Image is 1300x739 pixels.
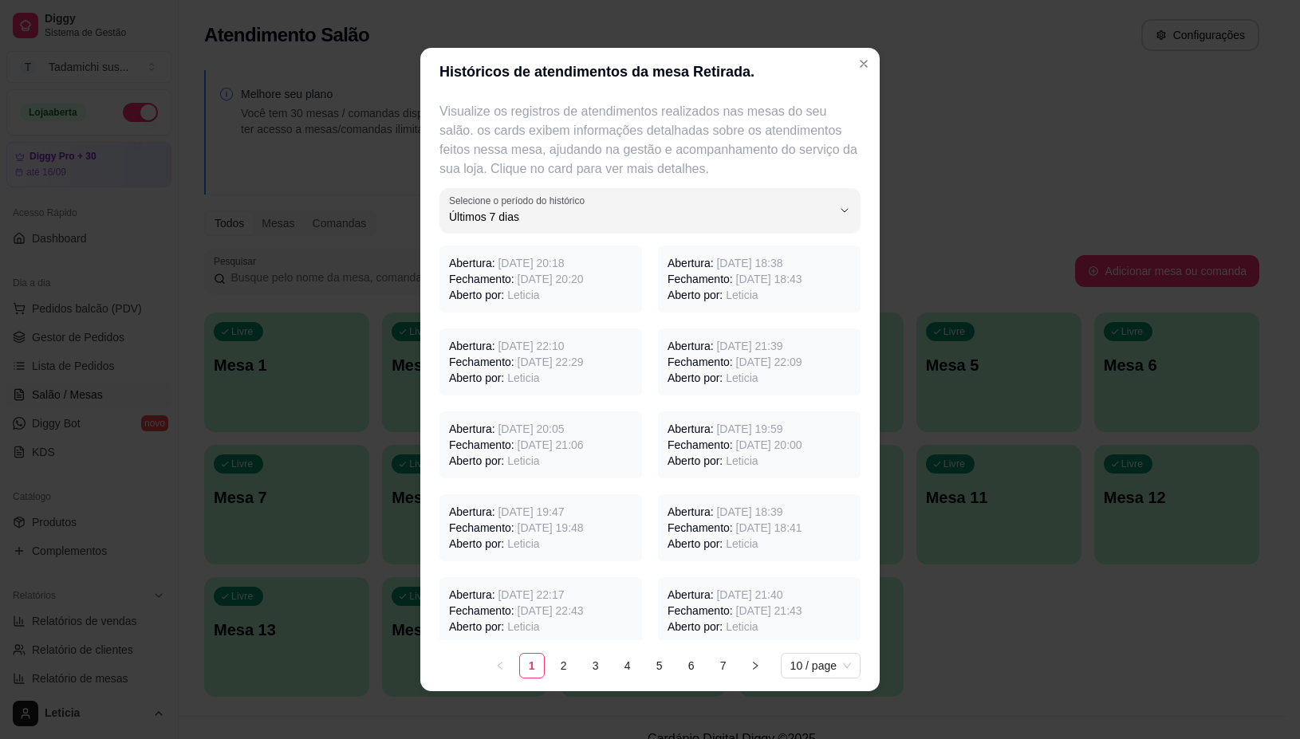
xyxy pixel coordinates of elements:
[507,454,539,467] span: Leticia
[518,356,584,368] span: [DATE] 22:29
[449,520,632,536] p: Fechamento:
[668,370,851,386] p: Aberto por:
[507,537,539,550] span: Leticia
[449,255,632,271] p: Abertura:
[743,653,768,678] li: Next Page
[519,653,545,678] li: 1
[726,620,758,633] span: Leticia
[668,354,851,370] p: Fechamento:
[736,356,802,368] span: [DATE] 22:09
[716,340,782,352] span: [DATE] 21:39
[449,354,632,370] p: Fechamento:
[711,654,735,678] a: 7
[726,454,758,467] span: Leticia
[518,438,584,451] span: [DATE] 21:06
[449,603,632,619] p: Fechamento:
[498,340,564,352] span: [DATE] 22:10
[498,423,564,435] span: [DATE] 20:05
[679,653,704,678] li: 6
[750,661,760,670] span: right
[736,604,802,617] span: [DATE] 21:43
[668,453,851,469] p: Aberto por:
[498,505,564,518] span: [DATE] 19:47
[495,661,505,670] span: left
[736,521,802,534] span: [DATE] 18:41
[449,287,632,303] p: Aberto por:
[520,654,544,678] a: 1
[680,654,703,678] a: 6
[518,604,584,617] span: [DATE] 22:43
[668,587,851,603] p: Abertura:
[584,654,608,678] a: 3
[668,536,851,552] p: Aberto por:
[439,188,861,233] button: Selecione o período do históricoÚltimos 7 dias
[647,653,672,678] li: 5
[668,338,851,354] p: Abertura:
[439,102,861,179] p: Visualize os registros de atendimentos realizados nas mesas do seu salão. os cards exibem informa...
[507,620,539,633] span: Leticia
[449,536,632,552] p: Aberto por:
[790,654,851,678] span: 10 / page
[449,421,632,437] p: Abertura:
[716,257,782,269] span: [DATE] 18:38
[716,588,782,601] span: [DATE] 21:40
[449,437,632,453] p: Fechamento:
[449,338,632,354] p: Abertura:
[583,653,609,678] li: 3
[668,504,851,520] p: Abertura:
[668,619,851,635] p: Aberto por:
[487,653,513,678] li: Previous Page
[449,619,632,635] p: Aberto por:
[487,653,513,678] button: left
[518,521,584,534] span: [DATE] 19:48
[449,587,632,603] p: Abertura:
[498,588,564,601] span: [DATE] 22:17
[668,437,851,453] p: Fechamento:
[668,603,851,619] p: Fechamento:
[743,653,768,678] button: right
[449,194,590,207] label: Selecione o período do histórico
[552,654,576,678] a: 2
[449,209,832,225] span: Últimos 7 dias
[781,653,861,678] div: Page Size
[507,371,539,384] span: Leticia
[726,289,758,301] span: Leticia
[736,273,802,285] span: [DATE] 18:43
[449,271,632,287] p: Fechamento:
[668,287,851,303] p: Aberto por:
[507,289,539,301] span: Leticia
[615,653,640,678] li: 4
[449,453,632,469] p: Aberto por:
[716,423,782,435] span: [DATE] 19:59
[449,504,632,520] p: Abertura:
[711,653,736,678] li: 7
[668,271,851,287] p: Fechamento:
[668,520,851,536] p: Fechamento:
[851,51,877,77] button: Close
[668,255,851,271] p: Abertura:
[518,273,584,285] span: [DATE] 20:20
[726,537,758,550] span: Leticia
[449,370,632,386] p: Aberto por:
[726,371,758,384] span: Leticia
[736,438,802,451] span: [DATE] 20:00
[420,48,880,96] header: Históricos de atendimentos da mesa Retirada.
[616,654,640,678] a: 4
[716,505,782,518] span: [DATE] 18:39
[648,654,672,678] a: 5
[551,653,577,678] li: 2
[668,421,851,437] p: Abertura:
[498,257,564,269] span: [DATE] 20:18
